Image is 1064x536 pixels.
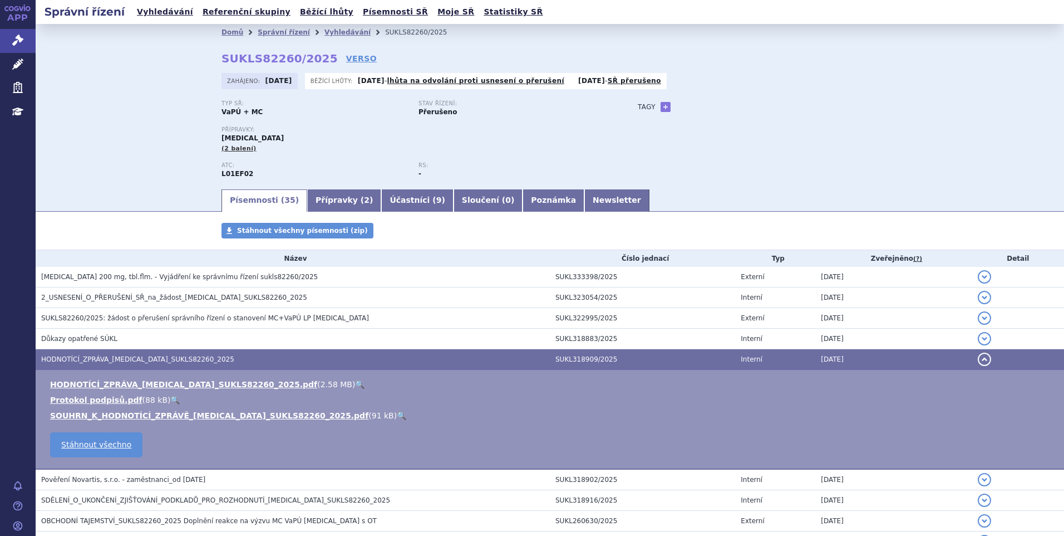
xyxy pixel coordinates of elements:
span: Běžící lhůty: [311,76,355,85]
span: Interní [741,496,762,504]
span: 0 [505,196,511,204]
button: detail [978,494,991,507]
span: SDĚLENÍ_O_UKONČENÍ_ZJIŠŤOVÁNÍ_PODKLADŮ_PRO_ROZHODNUTÍ_KISQALI_SUKLS82260_2025 [41,496,390,504]
td: SUKL318902/2025 [550,469,735,490]
a: Účastníci (9) [381,189,453,212]
button: detail [978,270,991,284]
a: Protokol podpisů.pdf [50,396,142,405]
strong: [DATE] [265,77,292,85]
td: [DATE] [815,267,972,288]
th: Detail [972,250,1064,267]
span: Externí [741,517,764,525]
span: OBCHODNÍ TAJEMSTVÍ_SUKLS82260_2025 Doplnění reakce na výzvu MC VaPÚ Kisqali s OT [41,517,377,525]
span: HODNOTÍCÍ_ZPRÁVA_KISQALI_SUKLS82260_2025 [41,355,234,363]
a: Stáhnout všechny písemnosti (zip) [221,223,373,238]
a: Newsletter [584,189,649,212]
span: 2.58 MB [321,380,352,389]
strong: [DATE] [578,77,605,85]
span: SUKLS82260/2025: žádost o přerušení správního řízení o stanovení MC+VaPÚ LP Kisqali [41,314,369,322]
a: 🔍 [397,411,406,420]
strong: SUKLS82260/2025 [221,52,338,65]
a: SOUHRN_K_HODNOTÍCÍ_ZPRÁVĚ_[MEDICAL_DATA]_SUKLS82260_2025.pdf [50,411,368,420]
td: SUKL260630/2025 [550,511,735,532]
abbr: (?) [913,255,922,263]
span: Stáhnout všechny písemnosti (zip) [237,227,368,235]
span: Zahájeno: [227,76,262,85]
li: SUKLS82260/2025 [385,24,461,41]
a: Statistiky SŘ [480,4,546,20]
th: Typ [735,250,815,267]
span: Pověření Novartis, s.r.o. - zaměstnanci_od 12.3.2025 [41,476,205,484]
a: lhůta na odvolání proti usnesení o přerušení [387,77,564,85]
a: Běžící lhůty [297,4,357,20]
p: ATC: [221,162,407,169]
span: 35 [284,196,295,204]
a: HODNOTÍCÍ_ZPRÁVA_[MEDICAL_DATA]_SUKLS82260_2025.pdf [50,380,317,389]
a: Písemnosti (35) [221,189,307,212]
span: Externí [741,314,764,322]
span: 9 [436,196,442,204]
a: SŘ přerušeno [608,77,661,85]
a: Referenční skupiny [199,4,294,20]
span: Důkazy opatřené SÚKL [41,335,117,343]
strong: RIBOCIKLIB [221,170,253,178]
span: [MEDICAL_DATA] [221,134,284,142]
button: detail [978,311,991,325]
span: Externí [741,273,764,281]
a: Moje SŘ [434,4,477,20]
a: 🔍 [170,396,180,405]
li: ( ) [50,410,1053,421]
span: Interní [741,335,762,343]
a: 🔍 [355,380,364,389]
th: Zveřejněno [815,250,972,267]
button: detail [978,332,991,345]
a: Přípravky (2) [307,189,381,212]
td: SUKL318909/2025 [550,349,735,370]
td: [DATE] [815,469,972,490]
td: [DATE] [815,490,972,511]
p: Typ SŘ: [221,100,407,107]
td: [DATE] [815,288,972,308]
button: detail [978,514,991,528]
a: VERSO [346,53,377,64]
a: Poznámka [523,189,584,212]
th: Název [36,250,550,267]
button: detail [978,291,991,304]
span: Interní [741,355,762,363]
a: Sloučení (0) [454,189,523,212]
a: + [661,102,671,112]
td: SUKL333398/2025 [550,267,735,288]
p: - [578,76,661,85]
p: Přípravky: [221,126,615,133]
a: Písemnosti SŘ [359,4,431,20]
p: RS: [418,162,604,169]
strong: - [418,170,421,178]
strong: [DATE] [358,77,385,85]
span: 88 kB [145,396,168,405]
td: SUKL323054/2025 [550,288,735,308]
td: [DATE] [815,511,972,532]
p: Stav řízení: [418,100,604,107]
span: 91 kB [372,411,394,420]
h3: Tagy [638,100,656,114]
th: Číslo jednací [550,250,735,267]
a: Správní řízení [258,28,310,36]
a: Stáhnout všechno [50,432,142,457]
h2: Správní řízení [36,4,134,20]
span: 2_USNESENÍ_O_PŘERUŠENÍ_SŘ_na_žádost_KISQALI_SUKLS82260_2025 [41,294,307,301]
td: SUKL318916/2025 [550,490,735,511]
li: ( ) [50,394,1053,406]
td: SUKL318883/2025 [550,329,735,349]
a: Vyhledávání [134,4,196,20]
span: Interní [741,294,762,301]
span: Interní [741,476,762,484]
a: Vyhledávání [324,28,371,36]
span: 2 [364,196,370,204]
strong: VaPÚ + MC [221,108,263,116]
a: Domů [221,28,243,36]
td: [DATE] [815,349,972,370]
strong: Přerušeno [418,108,457,116]
td: [DATE] [815,308,972,329]
td: [DATE] [815,329,972,349]
span: (2 balení) [221,145,257,152]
